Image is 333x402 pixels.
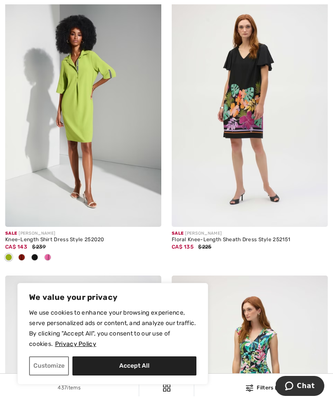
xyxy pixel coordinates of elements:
[172,230,328,237] div: [PERSON_NAME]
[198,244,211,250] span: $225
[29,292,196,302] p: We value your privacy
[172,231,183,236] span: Sale
[29,308,196,349] p: We use cookies to enhance your browsing experience, serve personalized ads or content, and analyz...
[163,384,170,392] img: Filters
[172,244,193,250] span: CA$ 135
[41,251,54,265] div: Bubble gum
[28,251,41,265] div: Black
[15,251,28,265] div: Radiant red
[172,237,328,243] div: Floral Knee-Length Sheath Dress Style 252151
[5,231,17,236] span: Sale
[5,230,161,237] div: [PERSON_NAME]
[17,283,208,385] div: We value your privacy
[199,384,328,392] div: Filters (1)
[32,244,46,250] span: $239
[276,376,324,398] iframe: Opens a widget where you can chat to one of our agents
[55,340,97,348] a: Privacy Policy
[246,385,253,392] img: Filters
[72,356,196,375] button: Accept All
[2,251,15,265] div: Greenery
[5,237,161,243] div: Knee-Length Shirt Dress Style 252020
[5,244,27,250] span: CA$ 143
[29,356,69,375] button: Customize
[58,385,67,391] span: 437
